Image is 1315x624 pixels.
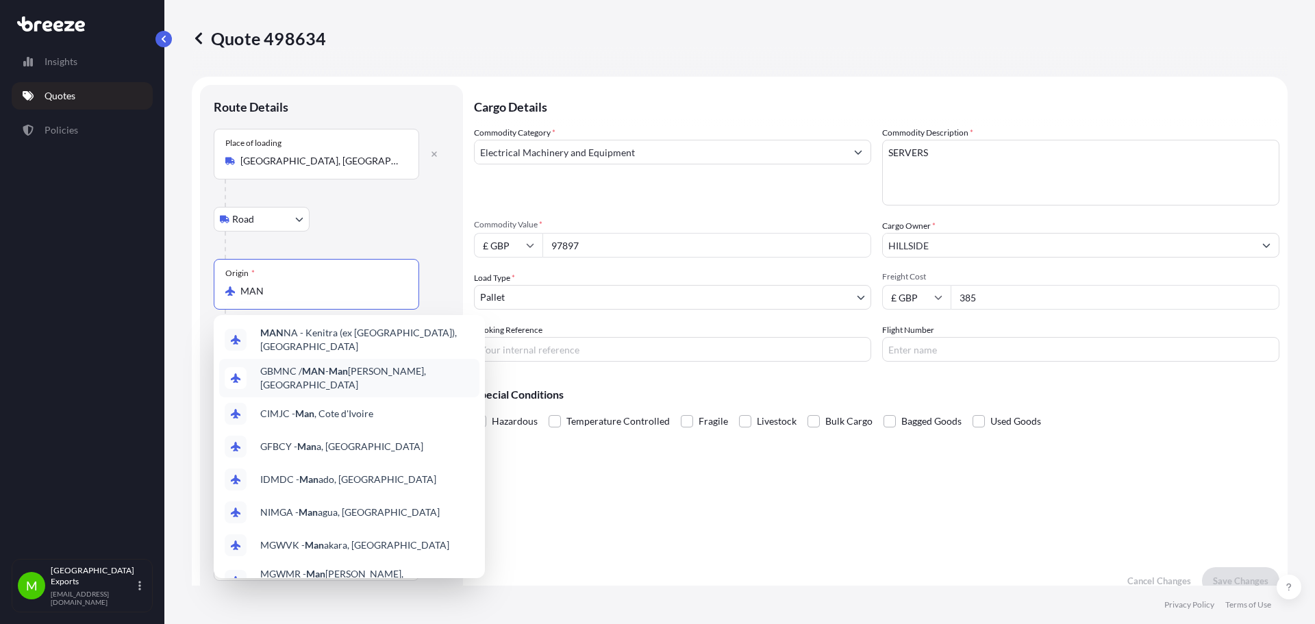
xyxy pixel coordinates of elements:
[699,411,728,432] span: Fragile
[225,138,281,149] div: Place of loading
[240,154,402,168] input: Place of loading
[299,506,318,518] b: Man
[475,140,846,164] input: Select a commodity type
[297,440,316,452] b: Man
[951,285,1279,310] input: Enter amount
[45,89,75,103] p: Quotes
[492,411,538,432] span: Hazardous
[1164,599,1214,610] p: Privacy Policy
[260,567,474,595] span: MGWMR - [PERSON_NAME], [GEOGRAPHIC_DATA]
[882,140,1279,205] textarea: SERVERS
[260,440,423,453] span: GFBCY - a, [GEOGRAPHIC_DATA]
[260,364,474,392] span: GBMNC / - [PERSON_NAME], [GEOGRAPHIC_DATA]
[474,219,871,230] span: Commodity Value
[1254,233,1279,258] button: Show suggestions
[240,284,402,298] input: Origin
[214,99,288,115] p: Route Details
[474,85,1279,126] p: Cargo Details
[260,506,440,519] span: NIMGA - agua, [GEOGRAPHIC_DATA]
[299,473,318,485] b: Man
[474,389,1279,400] p: Special Conditions
[260,326,474,353] span: NA - Kenitra (ex [GEOGRAPHIC_DATA]), [GEOGRAPHIC_DATA]
[295,408,314,419] b: Man
[51,565,136,587] p: [GEOGRAPHIC_DATA] Exports
[51,590,136,606] p: [EMAIL_ADDRESS][DOMAIN_NAME]
[882,126,973,140] label: Commodity Description
[260,473,436,486] span: IDMDC - ado, [GEOGRAPHIC_DATA]
[45,55,77,68] p: Insights
[329,365,348,377] b: Man
[542,233,871,258] input: Type amount
[566,411,670,432] span: Temperature Controlled
[306,568,325,579] b: Man
[26,579,38,592] span: M
[846,140,871,164] button: Show suggestions
[883,233,1254,258] input: Full name
[901,411,962,432] span: Bagged Goods
[260,327,284,338] b: MAN
[474,337,871,362] input: Your internal reference
[45,123,78,137] p: Policies
[825,411,873,432] span: Bulk Cargo
[302,365,325,377] b: MAN
[474,323,542,337] label: Booking Reference
[225,268,255,279] div: Origin
[214,315,485,578] div: Show suggestions
[757,411,797,432] span: Livestock
[474,271,515,285] span: Load Type
[260,407,373,421] span: CIMJC - , Cote d'Ivoire
[1127,574,1191,588] p: Cancel Changes
[1225,599,1271,610] p: Terms of Use
[474,126,555,140] label: Commodity Category
[214,207,310,232] button: Select transport
[990,411,1041,432] span: Used Goods
[232,212,254,226] span: Road
[480,290,505,304] span: Pallet
[1213,574,1268,588] p: Save Changes
[882,271,1279,282] span: Freight Cost
[882,219,936,233] label: Cargo Owner
[192,27,326,49] p: Quote 498634
[882,323,934,337] label: Flight Number
[882,337,1279,362] input: Enter name
[305,539,324,551] b: Man
[260,538,449,552] span: MGWVK - akara, [GEOGRAPHIC_DATA]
